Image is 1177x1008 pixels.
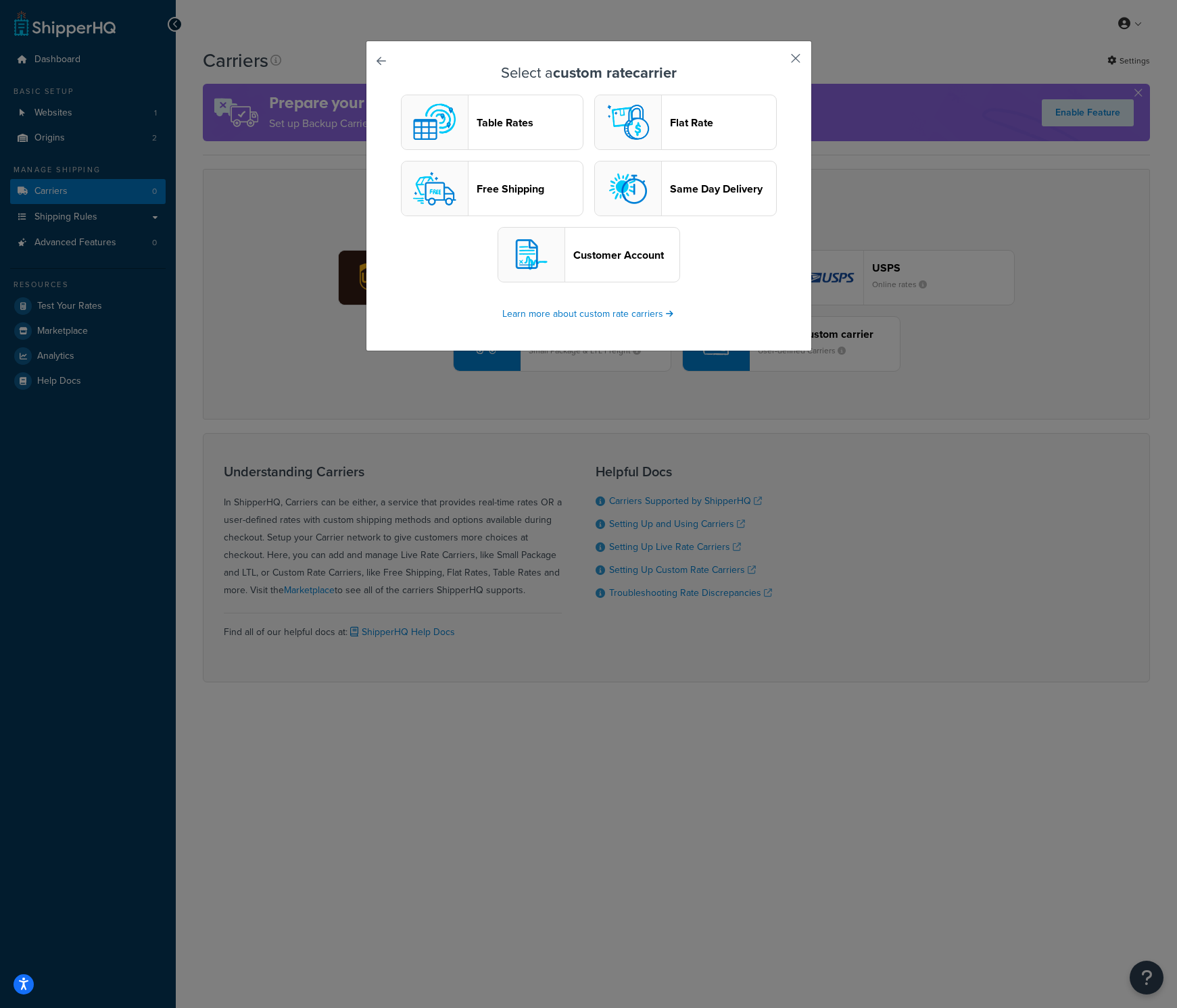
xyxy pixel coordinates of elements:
[400,65,777,81] h3: Select a
[502,307,675,321] a: Learn more about custom rate carriers
[670,116,776,129] header: Flat Rate
[594,95,777,150] button: flat logoFlat Rate
[601,95,655,149] img: flat logo
[670,182,776,195] header: Same Day Delivery
[573,249,679,261] header: Customer Account
[408,95,462,149] img: custom logo
[504,228,558,282] img: customerAccount logo
[594,161,777,216] button: sameday logoSame Day Delivery
[498,227,680,282] button: customerAccount logoCustomer Account
[408,161,462,216] img: free logo
[477,116,583,129] header: Table Rates
[601,161,655,216] img: sameday logo
[401,95,583,150] button: custom logoTable Rates
[477,182,583,195] header: Free Shipping
[553,61,677,84] strong: custom rate carrier
[401,161,583,216] button: free logoFree Shipping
